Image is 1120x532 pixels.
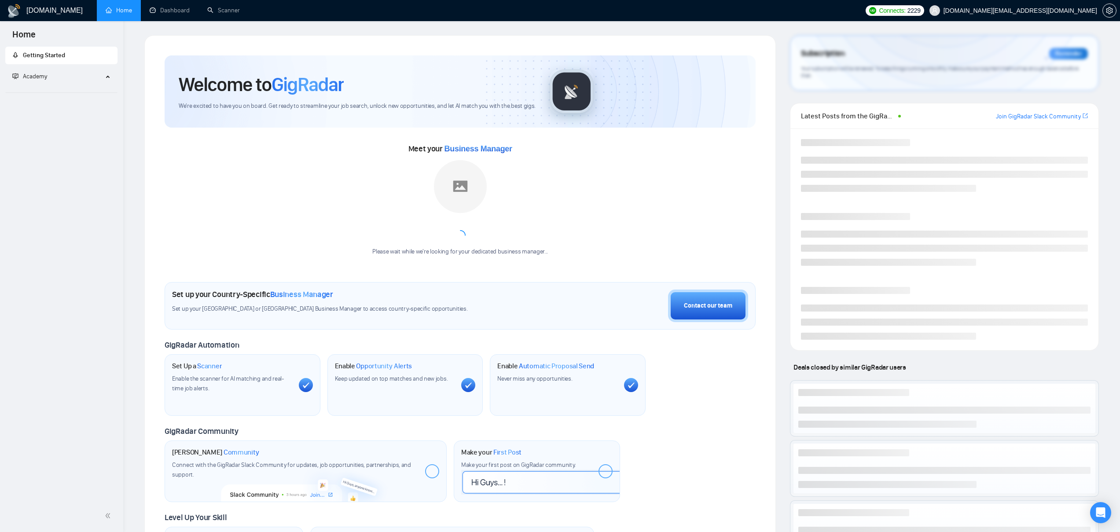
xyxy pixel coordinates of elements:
[497,375,572,382] span: Never miss any opportunities.
[455,230,466,241] span: loading
[106,7,132,14] a: homeHome
[5,28,43,47] span: Home
[150,7,190,14] a: dashboardDashboard
[335,375,448,382] span: Keep updated on top matches and new jobs.
[996,112,1081,121] a: Join GigRadar Slack Community
[907,6,921,15] span: 2229
[790,360,909,375] span: Deals closed by similar GigRadar users
[335,362,412,371] h1: Enable
[179,73,344,96] h1: Welcome to
[172,290,333,299] h1: Set up your Country-Specific
[272,73,344,96] span: GigRadar
[461,461,576,469] span: Make your first post on GigRadar community.
[519,362,594,371] span: Automatic Proposal Send
[801,65,1078,79] span: Your subscription will be renewed. To keep things running smoothly, make sure your payment method...
[684,301,732,311] div: Contact our team
[197,362,222,371] span: Scanner
[444,144,512,153] span: Business Manager
[497,362,594,371] h1: Enable
[1090,502,1111,523] div: Open Intercom Messenger
[165,340,239,350] span: GigRadar Automation
[5,47,118,64] li: Getting Started
[493,448,521,457] span: First Post
[879,6,905,15] span: Connects:
[1103,7,1116,14] span: setting
[12,73,18,79] span: fund-projection-screen
[356,362,412,371] span: Opportunity Alerts
[270,290,333,299] span: Business Manager
[1083,112,1088,120] a: export
[367,248,553,256] div: Please wait while we're looking for your dedicated business manager...
[165,513,227,522] span: Level Up Your Skill
[550,70,594,114] img: gigradar-logo.png
[179,102,536,110] span: We're excited to have you on board. Get ready to streamline your job search, unlock new opportuni...
[12,52,18,58] span: rocket
[172,375,284,392] span: Enable the scanner for AI matching and real-time job alerts.
[1102,4,1116,18] button: setting
[172,461,411,478] span: Connect with the GigRadar Slack Community for updates, job opportunities, partnerships, and support.
[801,46,845,61] span: Subscription
[23,51,65,59] span: Getting Started
[224,448,259,457] span: Community
[172,305,518,313] span: Set up your [GEOGRAPHIC_DATA] or [GEOGRAPHIC_DATA] Business Manager to access country-specific op...
[12,73,47,80] span: Academy
[165,426,239,436] span: GigRadar Community
[221,462,390,502] img: slackcommunity-bg.png
[1049,48,1088,59] div: Reminder
[801,110,895,121] span: Latest Posts from the GigRadar Community
[105,511,114,520] span: double-left
[1083,112,1088,119] span: export
[932,7,938,14] span: user
[1102,7,1116,14] a: setting
[23,73,47,80] span: Academy
[461,448,521,457] h1: Make your
[5,89,118,95] li: Academy Homepage
[172,362,222,371] h1: Set Up a
[434,160,487,213] img: placeholder.png
[7,4,21,18] img: logo
[172,448,259,457] h1: [PERSON_NAME]
[668,290,748,322] button: Contact our team
[869,7,876,14] img: upwork-logo.png
[408,144,512,154] span: Meet your
[207,7,240,14] a: searchScanner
